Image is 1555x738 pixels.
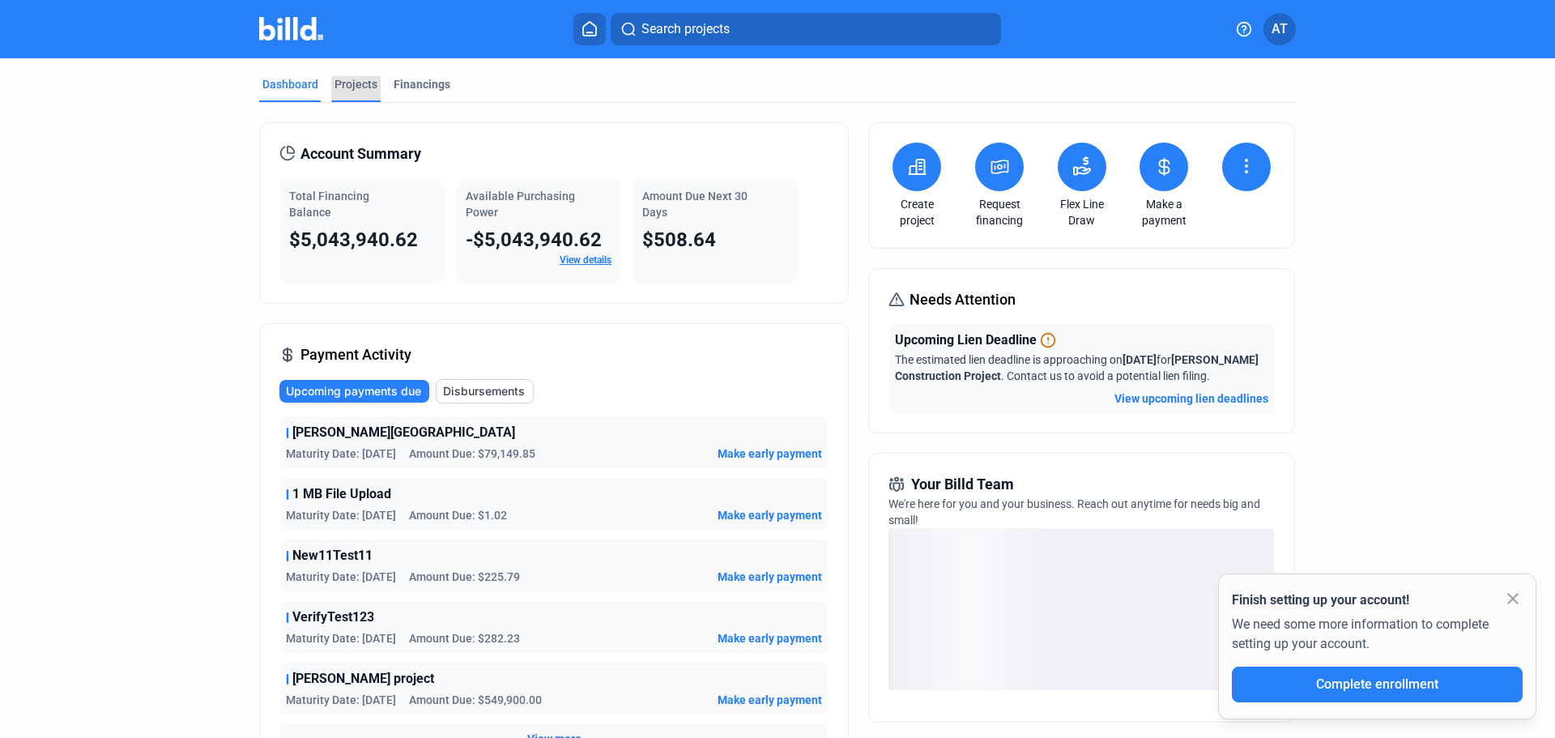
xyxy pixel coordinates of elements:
span: $5,043,940.62 [289,228,418,251]
button: Make early payment [718,446,822,462]
span: Your Billd Team [911,473,1014,496]
span: -$5,043,940.62 [466,228,602,251]
span: Needs Attention [910,288,1016,311]
span: [PERSON_NAME] project [292,669,434,689]
img: Billd Company Logo [259,17,323,41]
button: Make early payment [718,569,822,585]
span: Maturity Date: [DATE] [286,692,396,708]
div: We need some more information to complete setting up your account. [1232,610,1523,667]
button: Upcoming payments due [279,380,429,403]
button: Complete enrollment [1232,667,1523,702]
span: [DATE] [1123,353,1157,366]
a: View details [560,254,611,266]
button: View upcoming lien deadlines [1114,390,1268,407]
span: $508.64 [642,228,716,251]
span: Amount Due Next 30 Days [642,190,748,219]
span: 1 MB File Upload [292,484,391,504]
span: New11Test11 [292,546,373,565]
button: Make early payment [718,692,822,708]
a: Make a payment [1135,196,1192,228]
a: Create project [888,196,945,228]
span: Amount Due: $79,149.85 [409,446,535,462]
button: Make early payment [718,630,822,646]
span: Available Purchasing Power [466,190,575,219]
button: Disbursements [436,379,534,403]
mat-icon: close [1503,589,1523,608]
a: Request financing [971,196,1028,228]
span: Amount Due: $549,900.00 [409,692,542,708]
span: Payment Activity [300,343,411,366]
div: Financings [394,76,450,92]
span: Complete enrollment [1316,676,1438,692]
div: loading [888,528,1274,690]
div: Dashboard [262,76,318,92]
span: [PERSON_NAME][GEOGRAPHIC_DATA] [292,423,515,442]
span: Upcoming Lien Deadline [895,331,1037,350]
a: Flex Line Draw [1054,196,1110,228]
span: AT [1272,19,1288,39]
div: Finish setting up your account! [1232,591,1523,610]
button: AT [1263,13,1296,45]
span: Amount Due: $225.79 [409,569,520,585]
span: Account Summary [300,143,421,165]
span: Upcoming payments due [286,383,421,399]
span: VerifyTest123 [292,608,374,627]
button: Make early payment [718,507,822,523]
div: Projects [334,76,377,92]
span: Maturity Date: [DATE] [286,507,396,523]
span: We're here for you and your business. Reach out anytime for needs big and small! [888,497,1260,527]
span: Amount Due: $1.02 [409,507,507,523]
span: Search projects [641,19,730,39]
span: Maturity Date: [DATE] [286,446,396,462]
button: Search projects [611,13,1001,45]
span: Total Financing Balance [289,190,369,219]
span: Maturity Date: [DATE] [286,630,396,646]
span: The estimated lien deadline is approaching on for . Contact us to avoid a potential lien filing. [895,353,1259,382]
span: Maturity Date: [DATE] [286,569,396,585]
span: Amount Due: $282.23 [409,630,520,646]
span: Disbursements [443,383,525,399]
